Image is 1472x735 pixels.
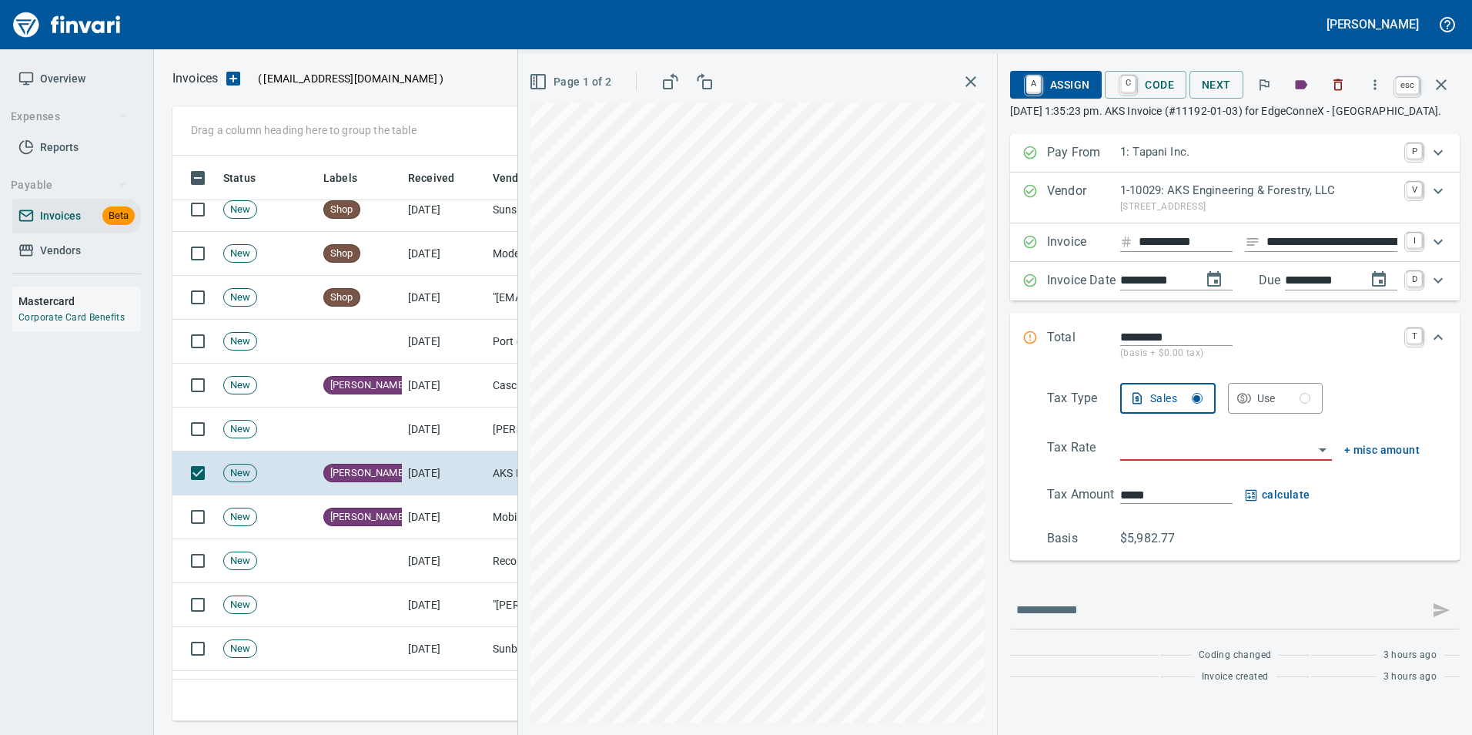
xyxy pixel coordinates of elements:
[402,276,487,320] td: [DATE]
[11,176,127,195] span: Payable
[1120,346,1397,361] p: (basis + $0.00 tax)
[324,247,360,261] span: Shop
[1010,223,1460,262] div: Expand
[223,169,256,187] span: Status
[224,510,256,525] span: New
[402,364,487,408] td: [DATE]
[102,207,135,225] span: Beta
[224,334,256,349] span: New
[224,203,256,217] span: New
[1010,173,1460,223] div: Expand
[224,642,256,656] span: New
[1047,143,1120,163] p: Pay From
[324,466,412,481] span: [PERSON_NAME]
[1196,261,1233,298] button: change date
[1360,261,1397,298] button: change due date
[1189,71,1243,99] button: Next Invoice
[1010,262,1460,300] div: Expand
[1026,76,1041,92] a: A
[487,320,641,364] td: Port of [GEOGRAPHIC_DATA] (1-24796)
[1047,485,1120,505] p: Tax Amount
[1120,182,1397,200] p: 1-10029: AKS Engineering & Forestry, LLC
[1257,389,1311,408] div: Use
[487,364,641,408] td: Cascade Geosynthetics (1-30570)
[487,188,641,232] td: Sunstate Equipment Co (1-30297)
[1326,16,1419,32] h5: [PERSON_NAME]
[408,169,474,187] span: Click to Sort
[1245,485,1310,505] span: calculate
[223,169,276,187] span: Click to Sort
[487,451,641,495] td: AKS Engineering & Forestry, LLC (1-10029)
[18,312,125,323] a: Corporate Card Benefits
[1247,68,1281,102] button: Flag
[1117,72,1174,98] span: Code
[487,495,641,539] td: Mobile Modular Management Corporation (1-38120)
[402,320,487,364] td: [DATE]
[249,71,443,86] p: ( )
[1383,648,1437,663] span: 3 hours ago
[402,583,487,627] td: [DATE]
[224,378,256,393] span: New
[224,247,256,261] span: New
[402,451,487,495] td: [DATE]
[40,241,81,260] span: Vendors
[1120,200,1397,215] p: [STREET_ADDRESS]
[1245,234,1260,250] svg: Invoice description
[1047,389,1120,414] p: Tax Type
[1259,271,1332,290] p: Due
[1120,529,1193,548] p: $5,982.77
[323,169,357,187] span: Labels
[1321,68,1355,102] button: Discard
[1383,670,1437,685] span: 3 hours ago
[224,422,256,437] span: New
[532,72,611,92] span: Page 1 of 2
[402,188,487,232] td: [DATE]
[1407,182,1422,197] a: V
[1423,592,1460,629] span: This records your message into the invoice and notifies anyone mentioned
[324,203,360,217] span: Shop
[1202,670,1269,685] span: Invoice created
[224,466,256,481] span: New
[402,408,487,451] td: [DATE]
[11,107,127,126] span: Expenses
[1047,328,1120,361] p: Total
[9,6,125,43] img: Finvari
[1202,76,1231,95] span: Next
[40,138,79,157] span: Reports
[40,206,81,226] span: Invoices
[224,554,256,569] span: New
[1120,233,1132,251] svg: Invoice number
[1199,648,1272,663] span: Coding changed
[324,290,360,305] span: Shop
[224,290,256,305] span: New
[218,69,249,88] button: Upload an Invoice
[1022,72,1089,98] span: Assign
[487,671,641,715] td: [PERSON_NAME] <[PERSON_NAME][EMAIL_ADDRESS][DOMAIN_NAME]>
[1284,68,1318,102] button: Labels
[402,671,487,715] td: [DATE]
[18,293,141,310] h6: Mastercard
[1407,143,1422,159] a: P
[402,627,487,671] td: [DATE]
[487,627,641,671] td: Sunbelt Rentals, Inc (1-10986)
[1407,233,1422,248] a: I
[1312,439,1333,461] button: Open
[1358,68,1392,102] button: More
[487,408,641,451] td: [PERSON_NAME] Pilot Car Dispatch, LLC (1-24055)
[1010,134,1460,173] div: Expand
[262,71,439,86] span: [EMAIL_ADDRESS][DOMAIN_NAME]
[40,69,85,89] span: Overview
[1150,389,1203,408] div: Sales
[402,539,487,583] td: [DATE]
[487,583,641,627] td: "[PERSON_NAME][EMAIL_ADDRESS][DOMAIN_NAME]" <[PERSON_NAME][EMAIL_ADDRESS][DOMAIN_NAME]>
[1047,271,1120,291] p: Invoice Date
[1010,313,1460,377] div: Expand
[1121,76,1136,92] a: C
[1396,77,1419,94] a: esc
[487,539,641,583] td: Recorp LLC (1-38468)
[487,232,641,276] td: Modern Machinery Co Inc (1-10672)
[1047,233,1120,253] p: Invoice
[1047,529,1120,548] p: Basis
[493,169,564,187] span: Vendor / From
